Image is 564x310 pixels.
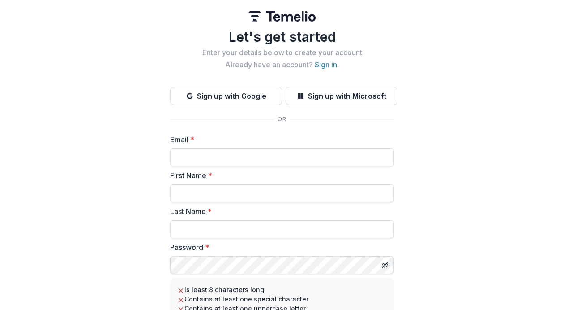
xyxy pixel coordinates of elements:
img: Temelio [248,11,316,22]
label: Email [170,134,389,145]
button: Sign up with Microsoft [286,87,397,105]
a: Sign in [315,60,337,69]
h1: Let's get started [170,29,394,45]
li: Contains at least one special character [177,294,387,304]
label: First Name [170,170,389,181]
h2: Already have an account? . [170,61,394,69]
label: Last Name [170,206,389,217]
button: Sign up with Google [170,87,282,105]
h2: Enter your details below to create your account [170,48,394,57]
li: Is least 8 characters long [177,285,387,294]
label: Password [170,242,389,253]
button: Toggle password visibility [378,258,392,272]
